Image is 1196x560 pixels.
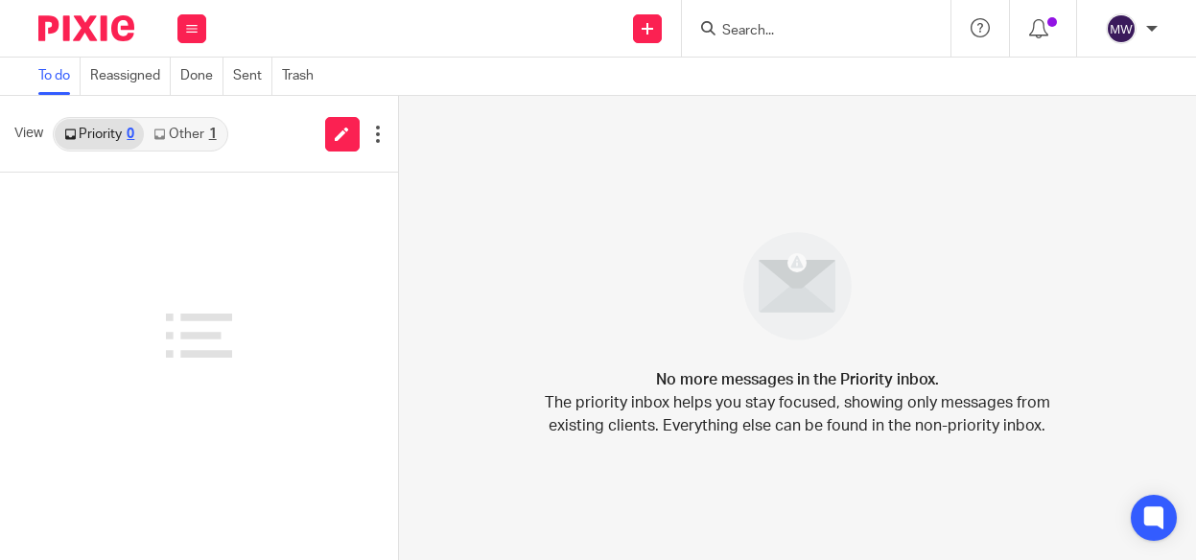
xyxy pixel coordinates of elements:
a: Priority0 [55,119,144,150]
img: svg%3E [1106,13,1137,44]
div: 0 [127,128,134,141]
a: To do [38,58,81,95]
div: 1 [209,128,217,141]
span: View [14,124,43,144]
input: Search [720,23,893,40]
a: Sent [233,58,272,95]
a: Trash [282,58,323,95]
a: Done [180,58,223,95]
a: Reassigned [90,58,171,95]
a: Other1 [144,119,225,150]
img: image [731,220,864,353]
h4: No more messages in the Priority inbox. [656,368,939,391]
p: The priority inbox helps you stay focused, showing only messages from existing clients. Everythin... [543,391,1051,437]
img: Pixie [38,15,134,41]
